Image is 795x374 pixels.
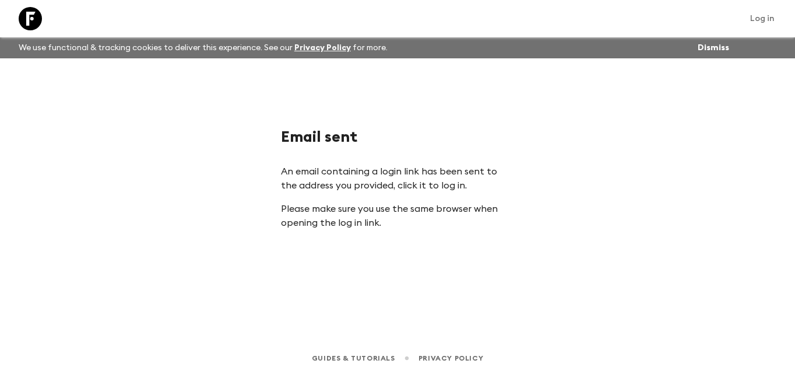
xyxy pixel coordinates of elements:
a: Guides & Tutorials [312,352,395,365]
p: An email containing a login link has been sent to the address you provided, click it to log in. [281,165,514,193]
h1: Email sent [281,128,514,146]
p: We use functional & tracking cookies to deliver this experience. See our for more. [14,37,392,58]
a: Privacy Policy [418,352,483,365]
a: Log in [744,11,781,27]
p: Please make sure you use the same browser when opening the log in link. [281,202,514,230]
button: Dismiss [695,40,732,56]
a: Privacy Policy [294,44,351,52]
